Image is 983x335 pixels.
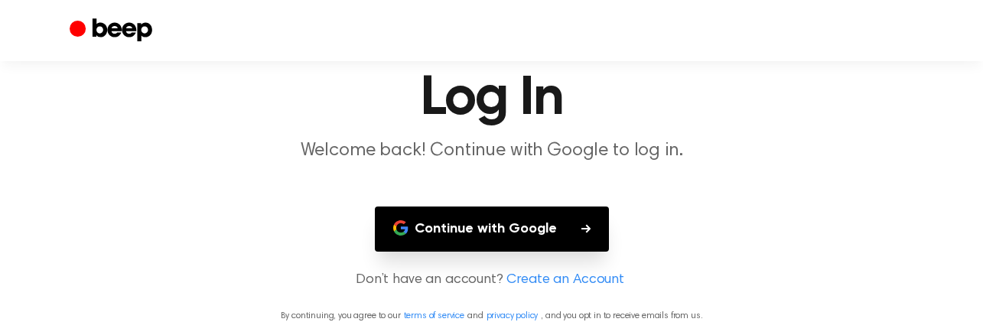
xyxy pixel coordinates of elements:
[404,311,464,320] a: terms of service
[18,309,965,323] p: By continuing, you agree to our and , and you opt in to receive emails from us.
[70,16,156,46] a: Beep
[375,207,609,252] button: Continue with Google
[506,270,624,291] a: Create an Account
[487,311,539,320] a: privacy policy
[100,71,884,126] h1: Log In
[18,270,965,291] p: Don’t have an account?
[198,138,786,164] p: Welcome back! Continue with Google to log in.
